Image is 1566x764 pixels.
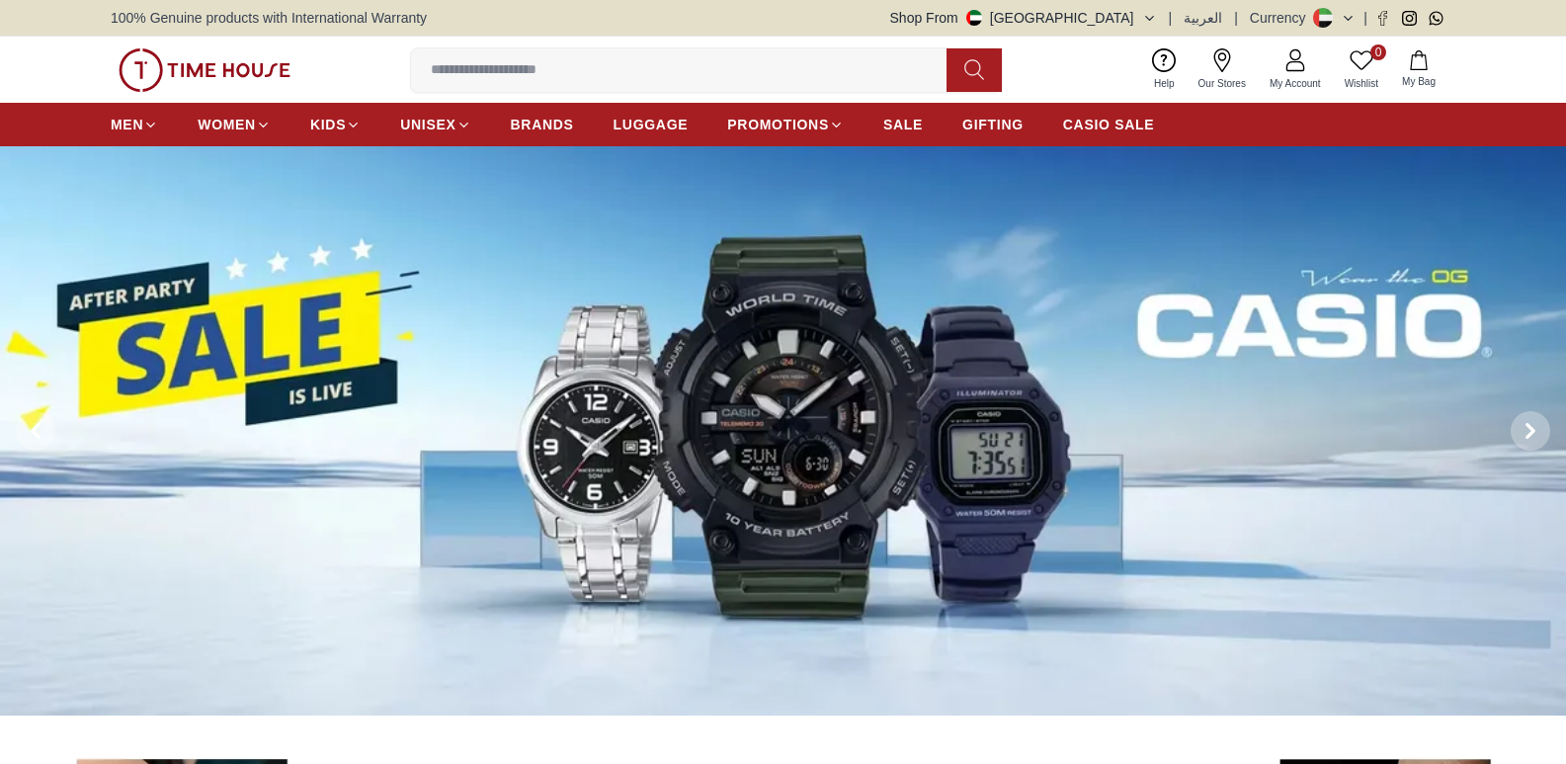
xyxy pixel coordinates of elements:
span: LUGGAGE [614,115,689,134]
a: SALE [883,107,923,142]
a: 0Wishlist [1333,44,1390,95]
span: Our Stores [1191,76,1254,91]
button: My Bag [1390,46,1447,93]
a: PROMOTIONS [727,107,844,142]
a: CASIO SALE [1063,107,1155,142]
a: LUGGAGE [614,107,689,142]
span: KIDS [310,115,346,134]
a: GIFTING [962,107,1024,142]
span: | [1234,8,1238,28]
span: 0 [1370,44,1386,60]
span: CASIO SALE [1063,115,1155,134]
a: Instagram [1402,11,1417,26]
span: GIFTING [962,115,1024,134]
span: Help [1146,76,1183,91]
a: MEN [111,107,158,142]
a: UNISEX [400,107,470,142]
div: Currency [1250,8,1314,28]
span: | [1363,8,1367,28]
span: 100% Genuine products with International Warranty [111,8,427,28]
a: Our Stores [1187,44,1258,95]
a: WOMEN [198,107,271,142]
span: BRANDS [511,115,574,134]
span: Wishlist [1337,76,1386,91]
span: | [1169,8,1173,28]
a: BRANDS [511,107,574,142]
span: My Bag [1394,74,1443,89]
span: PROMOTIONS [727,115,829,134]
img: United Arab Emirates [966,10,982,26]
span: MEN [111,115,143,134]
span: WOMEN [198,115,256,134]
a: Whatsapp [1429,11,1443,26]
a: Facebook [1375,11,1390,26]
span: UNISEX [400,115,455,134]
button: Shop From[GEOGRAPHIC_DATA] [890,8,1157,28]
img: ... [119,48,290,92]
span: SALE [883,115,923,134]
a: Help [1142,44,1187,95]
span: My Account [1262,76,1329,91]
a: KIDS [310,107,361,142]
button: العربية [1184,8,1222,28]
